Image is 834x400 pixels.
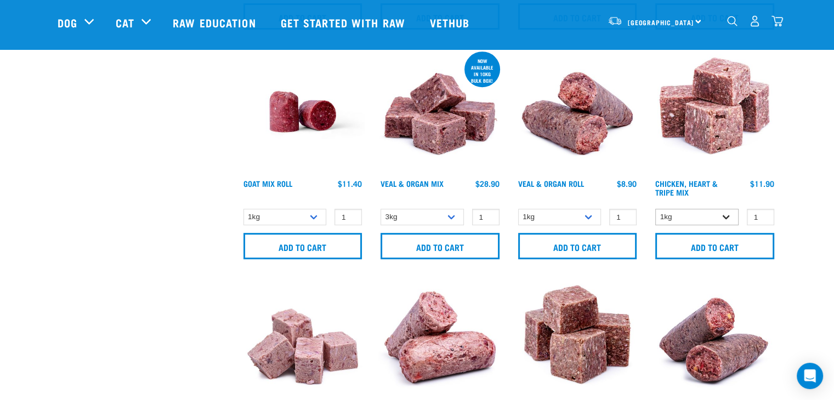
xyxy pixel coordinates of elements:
div: $28.90 [475,179,500,188]
img: van-moving.png [608,16,622,26]
input: Add to cart [243,233,362,259]
div: $8.90 [617,179,637,188]
img: user.png [749,15,761,27]
input: 1 [472,209,500,226]
input: 1 [747,209,774,226]
a: Veal & Organ Roll [518,181,584,185]
img: home-icon@2x.png [771,15,783,27]
img: 1158 Veal Organ Mix 01 [378,49,502,174]
img: home-icon-1@2x.png [727,16,737,26]
input: 1 [334,209,362,226]
a: Chicken, Heart & Tripe Mix [655,181,718,194]
a: Raw Education [162,1,269,44]
img: Raw Essentials Chicken Lamb Beef Bulk Minced Raw Dog Food Roll Unwrapped [241,49,365,174]
input: Add to cart [518,233,637,259]
a: Veal & Organ Mix [381,181,444,185]
input: 1 [609,209,637,226]
input: Add to cart [655,233,774,259]
a: Goat Mix Roll [243,181,292,185]
span: [GEOGRAPHIC_DATA] [628,20,694,24]
div: $11.90 [750,179,774,188]
a: Cat [116,14,134,31]
div: now available in 10kg bulk box! [464,53,500,89]
img: 1062 Chicken Heart Tripe Mix 01 [653,49,777,174]
a: Vethub [419,1,484,44]
div: Open Intercom Messenger [797,363,823,389]
img: Veal Organ Mix Roll 01 [515,49,640,174]
div: $11.40 [338,179,362,188]
input: Add to cart [381,233,500,259]
a: Dog [58,14,77,31]
a: Get started with Raw [270,1,419,44]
